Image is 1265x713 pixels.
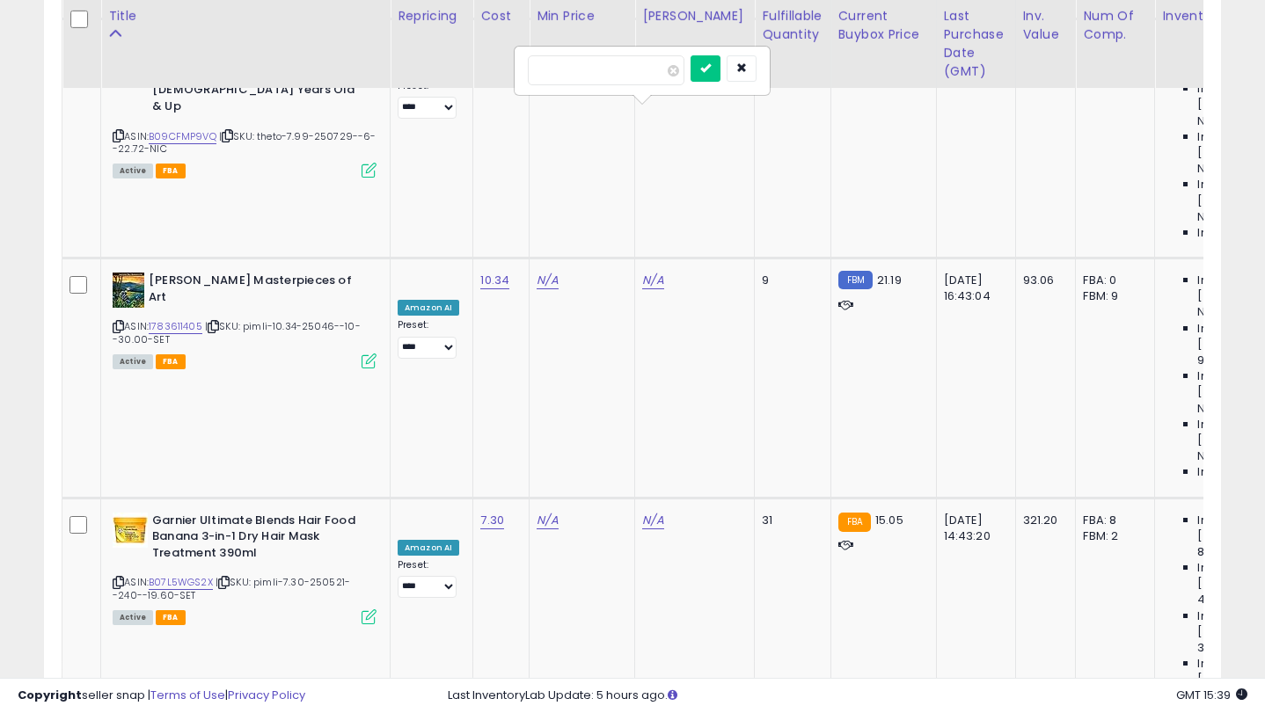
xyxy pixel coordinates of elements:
[480,7,522,25] div: Cost
[762,513,816,528] div: 31
[762,273,816,288] div: 9
[944,7,1008,81] div: Last Purchase Date (GMT)
[398,559,459,599] div: Preset:
[537,512,558,529] a: N/A
[537,7,627,25] div: Min Price
[480,512,504,529] a: 7.30
[1083,273,1141,288] div: FBA: 0
[228,687,305,703] a: Privacy Policy
[398,80,459,120] div: Preset:
[448,688,1247,704] div: Last InventoryLab Update: 5 hours ago.
[642,272,663,289] a: N/A
[108,7,383,25] div: Title
[1197,448,1218,464] span: N/A
[113,33,377,177] div: ASIN:
[838,271,873,289] small: FBM
[1197,161,1218,177] span: N/A
[838,7,929,44] div: Current Buybox Price
[762,7,823,44] div: Fulfillable Quantity
[642,7,747,25] div: [PERSON_NAME]
[1197,304,1218,320] span: N/A
[398,540,459,556] div: Amazon AI
[1197,401,1218,417] span: N/A
[877,272,902,288] span: 21.19
[1083,288,1141,304] div: FBM: 9
[18,688,305,704] div: seller snap | |
[156,610,186,625] span: FBA
[113,513,377,623] div: ASIN:
[156,354,186,369] span: FBA
[838,513,871,532] small: FBA
[398,319,459,359] div: Preset:
[152,513,366,566] b: Garnier Ultimate Blends Hair Food Banana 3-in-1 Dry Hair Mask Treatment 390ml
[398,300,459,316] div: Amazon AI
[1197,113,1218,129] span: N/A
[150,687,225,703] a: Terms of Use
[113,273,377,367] div: ASIN:
[1083,7,1147,44] div: Num of Comp.
[1197,353,1204,368] span: 9
[1023,513,1063,528] div: 321.20
[149,575,213,590] a: B07L5WGS2X
[1023,273,1063,288] div: 93.06
[1023,7,1069,44] div: Inv. value
[1197,640,1211,656] span: 32
[944,513,1002,544] div: [DATE] 14:43:20
[113,319,361,346] span: | SKU: pimli-10.34-25046--10--30.00-SET
[1083,528,1141,544] div: FBM: 2
[944,273,1002,304] div: [DATE] 16:43:04
[113,129,377,156] span: | SKU: theto-7.99-250729--6--22.72-NIC
[642,512,663,529] a: N/A
[1083,513,1141,528] div: FBA: 8
[480,272,509,289] a: 10.34
[1197,592,1205,608] span: 4
[149,129,216,144] a: B09CFMP9VQ
[113,513,148,548] img: 41e0tpkeuEL._SL40_.jpg
[113,273,144,308] img: 51X2RRgOT9L._SL40_.jpg
[113,164,153,178] span: All listings currently available for purchase on Amazon
[1197,544,1204,560] span: 8
[875,512,903,528] span: 15.05
[1176,687,1247,703] span: 2025-09-11 15:39 GMT
[537,272,558,289] a: N/A
[113,575,350,601] span: | SKU: pimli-7.30-250521--240--19.60-SET
[113,610,153,625] span: All listings currently available for purchase on Amazon
[1197,209,1218,225] span: N/A
[113,354,153,369] span: All listings currently available for purchase on Amazon
[398,7,465,25] div: Repricing
[18,687,82,703] strong: Copyright
[149,273,362,309] b: [PERSON_NAME] Masterpieces of Art
[149,319,202,334] a: 1783611405
[156,164,186,178] span: FBA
